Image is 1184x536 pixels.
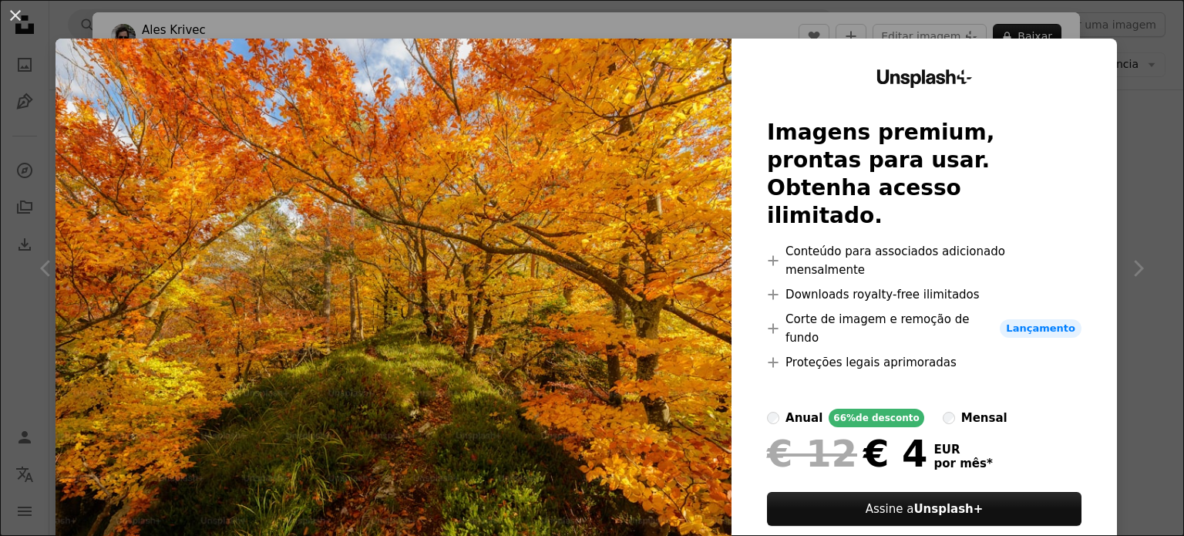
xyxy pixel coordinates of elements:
[785,409,822,427] div: anual
[767,433,857,474] span: € 12
[943,412,955,424] input: mensal
[767,119,1081,230] h2: Imagens premium, prontas para usar. Obtenha acesso ilimitado.
[913,502,983,516] strong: Unsplash+
[767,492,1081,526] button: Assine aUnsplash+
[934,457,993,470] span: por mês *
[767,353,1081,372] li: Proteções legais aprimoradas
[934,443,993,457] span: EUR
[1000,319,1081,338] span: Lançamento
[767,310,1081,347] li: Corte de imagem e remoção de fundo
[767,285,1081,304] li: Downloads royalty-free ilimitados
[767,412,779,424] input: anual66%de desconto
[961,409,1007,427] div: mensal
[767,242,1081,279] li: Conteúdo para associados adicionado mensalmente
[829,409,923,427] div: 66% de desconto
[767,433,927,474] div: € 4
